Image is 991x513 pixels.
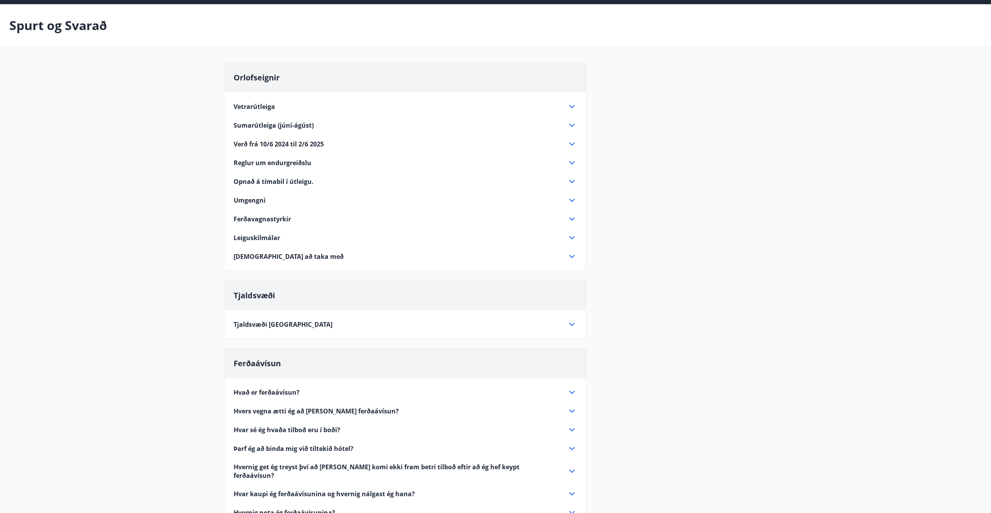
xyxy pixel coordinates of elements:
div: Sumarútleiga (júní-ágúst) [234,121,577,130]
div: Þarf ég að binda mig við tiltekið hótel? [234,444,577,453]
div: Reglur um endurgreiðslu [234,158,577,167]
div: Umgengni [234,196,577,205]
div: Ferðavagnastyrkir [234,214,577,224]
span: Verð frá 10/6 2024 til 2/6 2025 [234,140,324,148]
span: Sumarútleiga (júní-ágúst) [234,121,314,130]
div: Verð frá 10/6 2024 til 2/6 2025 [234,139,577,149]
span: Reglur um endurgreiðslu [234,159,311,167]
div: [DEMOGRAPHIC_DATA] að taka með [234,252,577,261]
div: Leiguskilmálar [234,233,577,242]
span: Vetrarútleiga [234,102,275,111]
span: [DEMOGRAPHIC_DATA] að taka með [234,252,344,261]
div: Opnað á tímabil í útleigu. [234,177,577,186]
span: Tjaldsvæði [GEOGRAPHIC_DATA] [234,320,332,329]
span: Þarf ég að binda mig við tiltekið hótel? [234,444,354,453]
div: Vetrarútleiga [234,102,577,111]
div: Tjaldsvæði [GEOGRAPHIC_DATA] [234,320,577,329]
span: Hvar sé ég hvaða tilboð eru í boði? [234,426,340,434]
span: Hvers vegna ætti ég að [PERSON_NAME] ferðaávísun? [234,407,399,415]
span: Ferðavagnastyrkir [234,215,291,223]
div: Hvar kaupi ég ferðaávísunina og hvernig nálgast ég hana? [234,489,577,499]
span: Hvað er ferðaávísun? [234,388,300,397]
span: Orlofseignir [234,72,280,83]
span: Hvar kaupi ég ferðaávísunina og hvernig nálgast ég hana? [234,490,415,498]
div: Hvað er ferðaávísun? [234,388,577,397]
span: Leiguskilmálar [234,233,280,242]
div: Hvers vegna ætti ég að [PERSON_NAME] ferðaávísun? [234,406,577,416]
span: Hvernig get ég treyst því að [PERSON_NAME] komi ekki fram betri tilboð eftir að ég hef keypt ferð... [234,463,558,480]
span: Umgengni [234,196,266,205]
span: Tjaldsvæði [234,290,275,301]
div: Hvar sé ég hvaða tilboð eru í boði? [234,425,577,435]
span: Ferðaávísun [234,358,281,369]
div: Hvernig get ég treyst því að [PERSON_NAME] komi ekki fram betri tilboð eftir að ég hef keypt ferð... [234,463,577,480]
p: Spurt og Svarað [9,17,107,34]
span: Opnað á tímabil í útleigu. [234,177,314,186]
